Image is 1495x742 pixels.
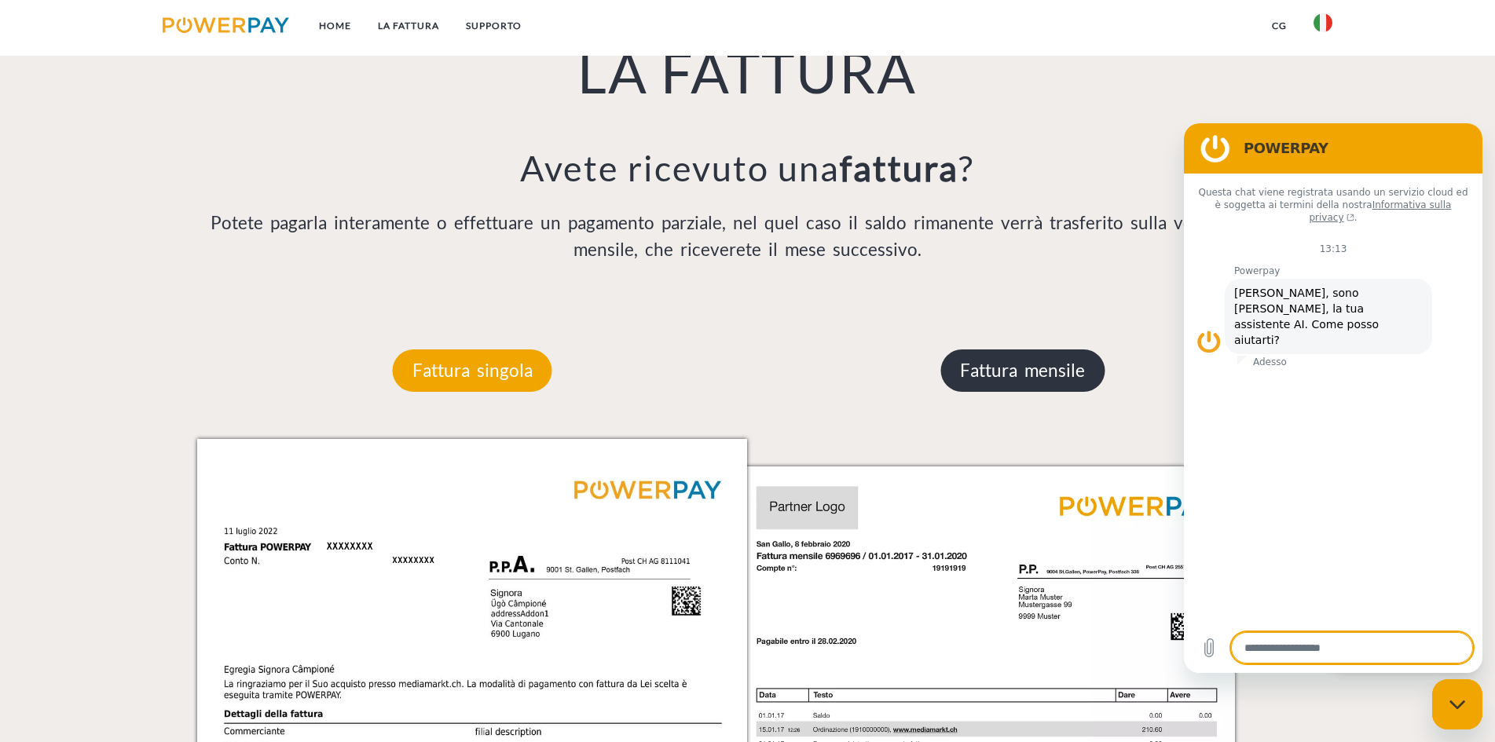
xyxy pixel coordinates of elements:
[1432,679,1482,729] iframe: Pulsante per aprire la finestra di messaggistica, conversazione in corso
[197,146,1299,190] h3: Avete ricevuto una ?
[197,210,1299,263] p: Potete pagarla interamente o effettuare un pagamento parziale, nel quel caso il saldo rimanente v...
[940,349,1105,392] p: Fattura mensile
[453,12,535,40] a: Supporto
[1259,12,1300,40] a: CG
[365,12,453,40] a: LA FATTURA
[393,349,552,392] p: Fattura singola
[306,12,365,40] a: Home
[1184,123,1482,673] iframe: Finestra di messaggistica
[197,36,1299,107] h1: LA FATTURA
[840,147,958,189] b: fattura
[1314,13,1332,32] img: it
[163,17,289,33] img: logo-powerpay.svg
